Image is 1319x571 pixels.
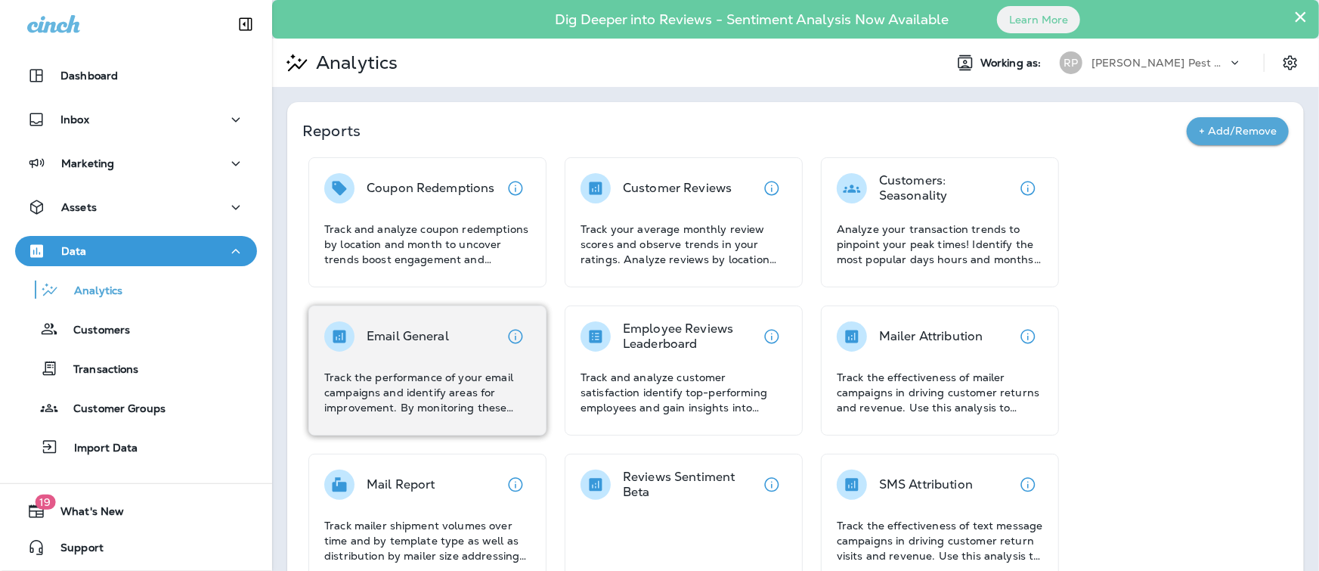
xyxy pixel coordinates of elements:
p: Dashboard [60,70,118,82]
p: Customer Reviews [623,181,732,196]
p: Track and analyze customer satisfaction identify top-performing employees and gain insights into ... [581,370,787,415]
p: Track the effectiveness of mailer campaigns in driving customer returns and revenue. Use this ana... [837,370,1043,415]
button: Data [15,236,257,266]
button: 19What's New [15,496,257,526]
button: View details [500,173,531,203]
span: Working as: [980,57,1045,70]
button: Support [15,532,257,563]
p: Track the performance of your email campaigns and identify areas for improvement. By monitoring t... [324,370,531,415]
button: View details [757,470,787,500]
p: SMS Attribution [879,477,973,492]
button: Customers [15,313,257,345]
button: Collapse Sidebar [224,9,267,39]
p: Analyze your transaction trends to pinpoint your peak times! Identify the most popular days hours... [837,222,1043,267]
button: + Add/Remove [1187,117,1289,145]
p: Track the effectiveness of text message campaigns in driving customer return visits and revenue. ... [837,518,1043,563]
button: Close [1293,5,1308,29]
p: Mailer Attribution [879,329,983,344]
p: Customers [58,324,130,338]
p: Dig Deeper into Reviews - Sentiment Analysis Now Available [511,17,992,22]
p: Assets [61,201,97,213]
button: View details [500,321,531,352]
span: 19 [35,495,55,510]
p: Customers: Seasonality [879,173,1013,203]
button: View details [757,173,787,203]
p: Coupon Redemptions [367,181,495,196]
p: Import Data [59,442,138,456]
p: Reports [302,120,1187,141]
button: Learn More [997,6,1080,33]
span: Support [45,542,104,560]
div: RP [1060,51,1082,74]
button: View details [1013,321,1043,352]
p: Analytics [59,284,122,299]
p: Analytics [310,51,398,74]
button: Dashboard [15,61,257,91]
button: View details [500,470,531,500]
p: Track your average monthly review scores and observe trends in your ratings. Analyze reviews by l... [581,222,787,267]
button: Import Data [15,431,257,463]
button: Transactions [15,352,257,384]
p: Mail Report [367,477,435,492]
p: Inbox [60,113,89,126]
p: Customer Groups [58,402,166,417]
p: Track mailer shipment volumes over time and by template type as well as distribution by mailer si... [324,518,531,563]
button: Inbox [15,104,257,135]
p: Data [61,245,87,257]
p: Transactions [58,363,139,377]
button: Customer Groups [15,392,257,424]
button: View details [1013,470,1043,500]
button: View details [757,321,787,352]
button: Analytics [15,274,257,306]
p: Email General [367,329,449,344]
p: Employee Reviews Leaderboard [623,321,757,352]
p: Track and analyze coupon redemptions by location and month to uncover trends boost engagement and... [324,222,531,267]
button: View details [1013,173,1043,203]
button: Settings [1277,49,1304,76]
button: Marketing [15,148,257,178]
p: Reviews Sentiment Beta [623,470,757,500]
p: Marketing [61,157,114,169]
p: [PERSON_NAME] Pest Control [1091,57,1228,69]
span: What's New [45,505,124,523]
button: Assets [15,192,257,222]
